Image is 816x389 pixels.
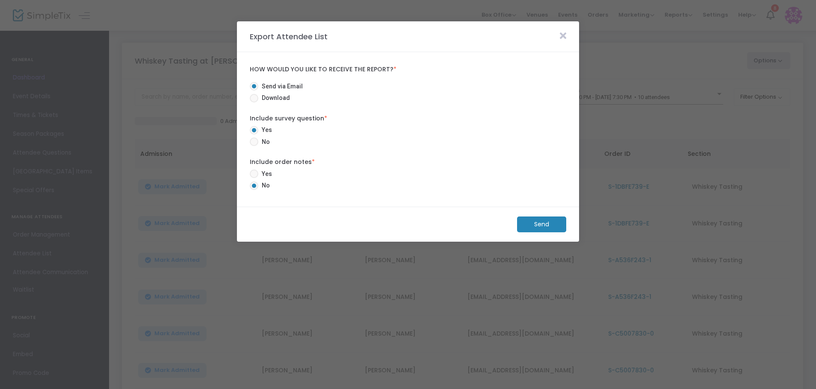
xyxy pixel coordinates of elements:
m-button: Send [517,216,566,232]
span: Yes [258,170,272,178]
span: No [258,137,270,146]
label: Include order notes [250,158,566,167]
span: No [258,181,270,190]
m-panel-header: Export Attendee List [237,21,579,52]
label: Include survey question [250,114,566,123]
m-panel-title: Export Attendee List [245,31,332,42]
span: Download [258,94,290,102]
span: Yes [258,126,272,135]
span: Send via Email [258,82,303,91]
label: How would you like to receive the report? [250,66,566,73]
